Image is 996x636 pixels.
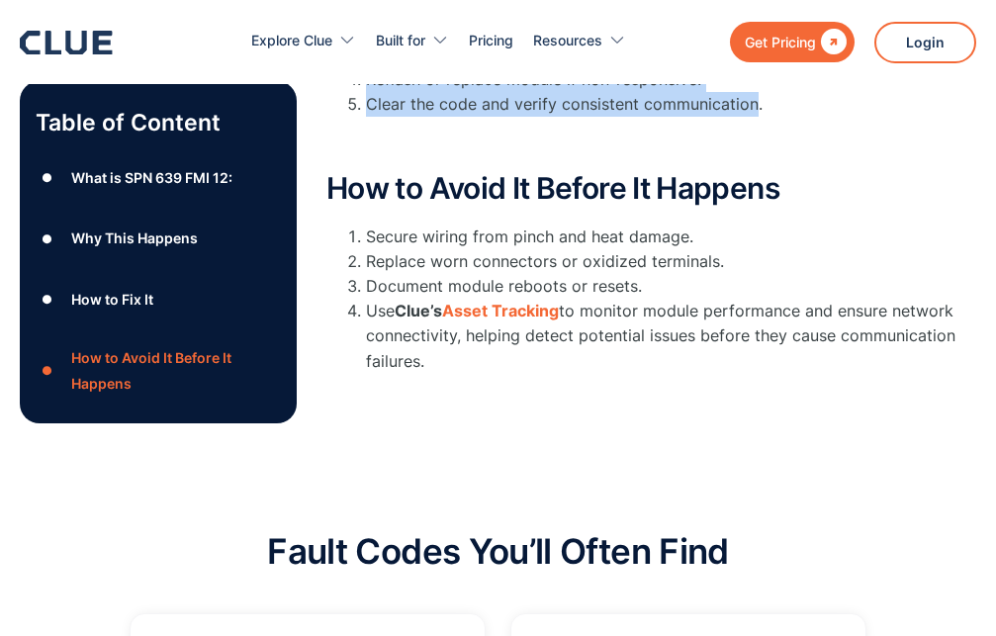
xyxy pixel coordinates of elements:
[36,356,59,386] div: ●
[267,532,728,571] h2: Fault Codes You’ll Often Find
[36,108,281,139] p: Table of Content
[533,10,602,72] div: Resources
[71,287,153,312] div: How to Fix It
[251,10,356,72] div: Explore Clue
[745,30,816,54] div: Get Pricing
[469,10,513,72] a: Pricing
[71,345,281,395] div: How to Avoid It Before It Happens
[730,22,855,62] a: Get Pricing
[366,92,976,117] li: Clear the code and verify consistent communication.
[251,10,332,72] div: Explore Clue
[326,127,976,151] p: ‍
[36,285,281,315] a: ●How to Fix It
[36,163,281,193] a: ●What is SPN 639 FMI 12:
[366,249,976,274] li: Replace worn connectors or oxidized terminals.
[366,274,976,299] li: Document module reboots or resets.
[376,10,449,72] div: Built for
[71,165,232,190] div: What is SPN 639 FMI 12:
[36,224,59,253] div: ●
[71,226,198,250] div: Why This Happens
[376,10,425,72] div: Built for
[874,22,976,63] a: Login
[395,301,442,320] strong: Clue’s
[366,225,976,249] li: Secure wiring from pinch and heat damage.
[816,30,847,54] div: 
[326,172,976,205] h2: How to Avoid It Before It Happens
[36,285,59,315] div: ●
[36,224,281,253] a: ●Why This Happens
[36,163,59,193] div: ●
[366,299,976,374] li: Use to monitor module performance and ensure network connectivity, helping detect potential issue...
[36,345,281,395] a: ●How to Avoid It Before It Happens
[533,10,626,72] div: Resources
[442,301,559,320] a: Asset Tracking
